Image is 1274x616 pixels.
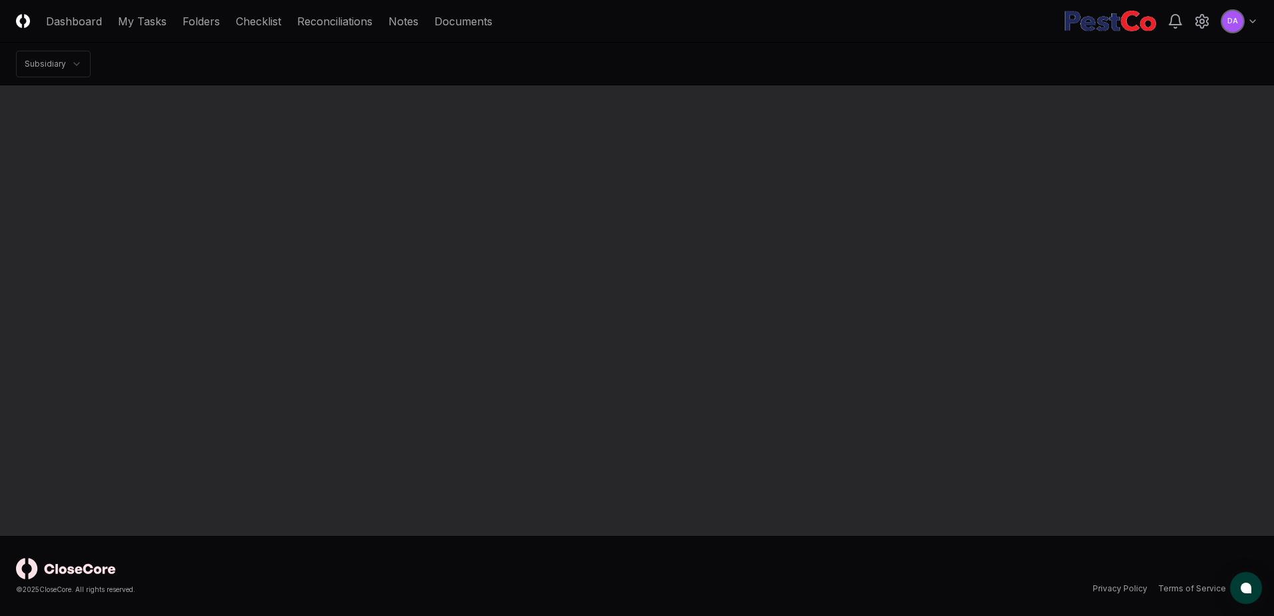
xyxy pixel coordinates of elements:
[16,585,637,595] div: © 2025 CloseCore. All rights reserved.
[1230,572,1262,604] button: atlas-launcher
[1158,583,1226,595] a: Terms of Service
[1221,9,1245,33] button: DA
[16,51,91,77] nav: breadcrumb
[46,13,102,29] a: Dashboard
[297,13,372,29] a: Reconciliations
[236,13,281,29] a: Checklist
[16,14,30,28] img: Logo
[16,558,116,579] img: logo
[118,13,167,29] a: My Tasks
[388,13,418,29] a: Notes
[183,13,220,29] a: Folders
[434,13,492,29] a: Documents
[1093,583,1147,595] a: Privacy Policy
[25,58,66,70] div: Subsidiary
[1064,11,1157,32] img: PestCo logo
[1227,16,1238,26] span: DA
